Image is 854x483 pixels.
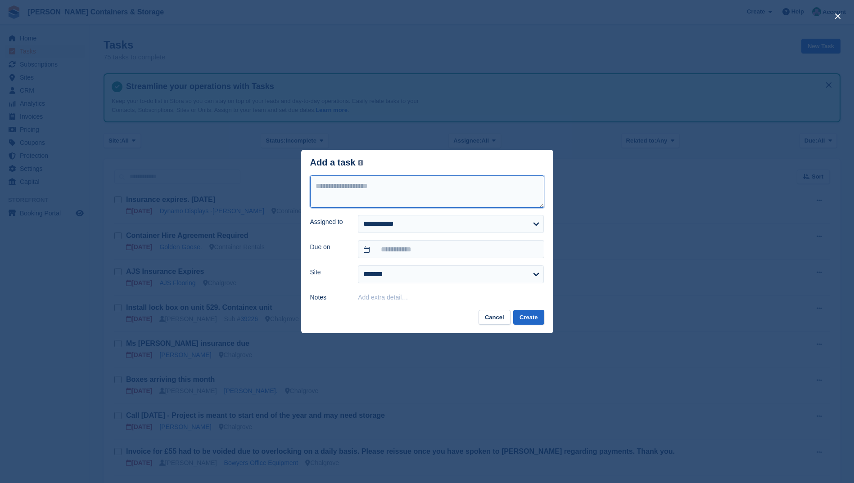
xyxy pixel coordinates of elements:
button: close [831,9,845,23]
label: Assigned to [310,217,348,227]
label: Notes [310,293,348,302]
button: Add extra detail… [358,294,408,301]
button: Create [513,310,544,325]
label: Site [310,268,348,277]
img: icon-info-grey-7440780725fd019a000dd9b08b2336e03edf1995a4989e88bcd33f0948082b44.svg [358,160,363,165]
div: Add a task [310,157,364,168]
label: Due on [310,242,348,252]
button: Cancel [479,310,511,325]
